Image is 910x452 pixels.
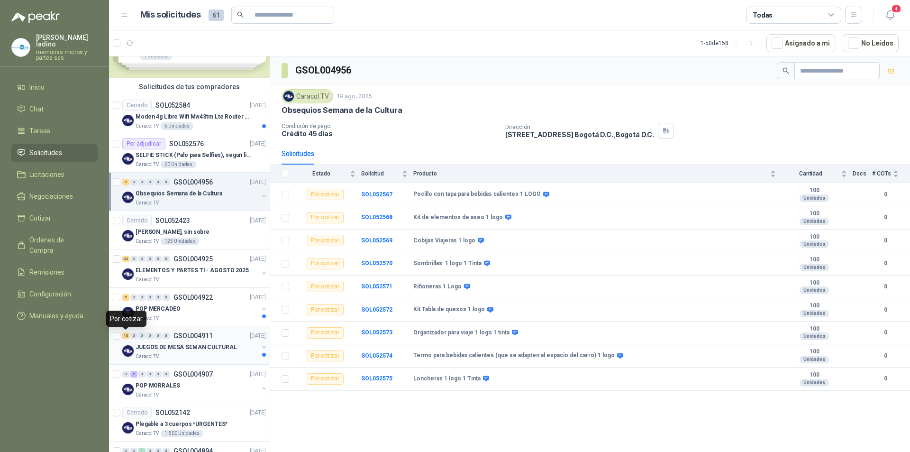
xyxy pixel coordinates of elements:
span: Negociaciones [29,191,73,202]
a: SOL052573 [361,329,392,336]
a: 9 0 0 0 0 0 GSOL004956[DATE] Company LogoObsequios Semana de la CulturaCaracol TV [122,176,268,207]
img: Company Logo [122,115,134,126]
p: [DATE] [250,370,266,379]
p: 19 ago, 2025 [337,92,372,101]
b: Termo para bebidas calientes (que se adapten al espacio del carro) 1 logo [413,352,615,360]
div: 0 [130,179,137,185]
b: Pocillo con tapa para bebidas calientes 1 LOGO [413,191,541,198]
div: 0 [146,256,154,262]
p: [DATE] [250,408,266,417]
span: Configuración [29,289,71,299]
b: 100 [782,302,847,310]
div: 1 - 50 de 158 [701,36,759,51]
p: Caracol TV [136,161,159,168]
div: Unidades [800,194,829,202]
b: Kit Tabla de quesos 1 logo [413,306,485,314]
a: Negociaciones [11,187,98,205]
div: Cerrado [122,215,152,226]
b: Loncheras 1 logo 1 Tinta [413,375,481,383]
div: 0 [163,294,170,301]
a: SOL052572 [361,306,392,313]
div: 0 [155,179,162,185]
img: Company Logo [122,192,134,203]
span: Inicio [29,82,45,92]
p: SOL052584 [155,102,190,109]
div: 0 [146,179,154,185]
div: 0 [138,256,146,262]
b: 0 [872,328,899,337]
span: Tareas [29,126,50,136]
span: # COTs [872,170,891,177]
img: Company Logo [122,230,134,241]
div: 5 [122,294,129,301]
p: Obsequios Semana de la Cultura [136,189,222,198]
b: 100 [782,279,847,287]
div: 2 [130,371,137,378]
a: CerradoSOL052142[DATE] Company LogoPlegable a 3 cuerpos *URGENTES*Caracol TV1.500 Unidades [109,403,270,442]
p: SOL052423 [155,217,190,224]
button: 4 [882,7,899,24]
div: Por cotizar [307,373,344,385]
div: Unidades [800,310,829,317]
img: Company Logo [122,268,134,280]
img: Company Logo [122,345,134,357]
div: Unidades [800,379,829,387]
span: search [783,67,789,74]
a: SOL052575 [361,375,392,382]
b: 0 [872,213,899,222]
img: Company Logo [122,153,134,165]
p: [DATE] [250,216,266,225]
div: 0 [138,294,146,301]
b: Sombrillas 1 logo 1 Tinta [413,260,482,268]
div: 1.500 Unidades [161,430,203,437]
div: 0 [146,371,154,378]
b: 0 [872,374,899,383]
div: 0 [138,179,146,185]
div: Unidades [800,240,829,248]
th: Estado [295,165,361,183]
b: 0 [872,190,899,199]
img: Company Logo [12,38,30,56]
th: Cantidad [782,165,853,183]
div: Todas [753,10,773,20]
span: Solicitud [361,170,400,177]
a: CerradoSOL052584[DATE] Company LogoModen 4g Libre Wifi Mw43tm Lte Router Móvil Internet 5ghzCarac... [109,96,270,134]
p: [DATE] [250,293,266,302]
img: Logo peakr [11,11,60,23]
span: 4 [891,4,901,13]
div: Por cotizar [307,281,344,292]
div: 0 [146,332,154,339]
img: Company Logo [122,422,134,434]
button: No Leídos [843,34,899,52]
span: Cotizar [29,213,51,223]
div: 0 [138,332,146,339]
div: 125 Unidades [161,238,199,245]
span: Órdenes de Compra [29,235,89,256]
p: Caracol TV [136,430,159,437]
p: SELFIE STICK (Palo para Selfies), segun link adjunto [136,151,254,160]
div: 0 [155,332,162,339]
b: Kit de elementos de aseo 1 logo [413,214,503,221]
span: Solicitudes [29,148,62,158]
a: SOL052570 [361,260,392,267]
p: Caracol TV [136,122,159,130]
div: 9 [122,179,129,185]
span: Producto [413,170,768,177]
p: POP MORRALES [136,381,180,390]
p: Caracol TV [136,276,159,284]
a: Manuales y ayuda [11,307,98,325]
span: Estado [295,170,348,177]
div: Caracol TV [282,89,333,103]
b: 100 [782,256,847,264]
p: Caracol TV [136,314,159,322]
b: Organizador para viaje 1 logo 1 tinta [413,329,510,337]
a: Por adjudicarSOL052576[DATE] Company LogoSELFIE STICK (Palo para Selfies), segun link adjuntoCara... [109,134,270,173]
p: [STREET_ADDRESS] Bogotá D.C. , Bogotá D.C. [505,130,654,138]
span: search [237,11,244,18]
div: Por cotizar [307,304,344,315]
div: Cerrado [122,100,152,111]
p: GSOL004922 [173,294,213,301]
div: Cerrado [122,407,152,418]
a: 5 0 0 0 0 0 GSOL004922[DATE] Company LogoPOP MERCADEOCaracol TV [122,292,268,322]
